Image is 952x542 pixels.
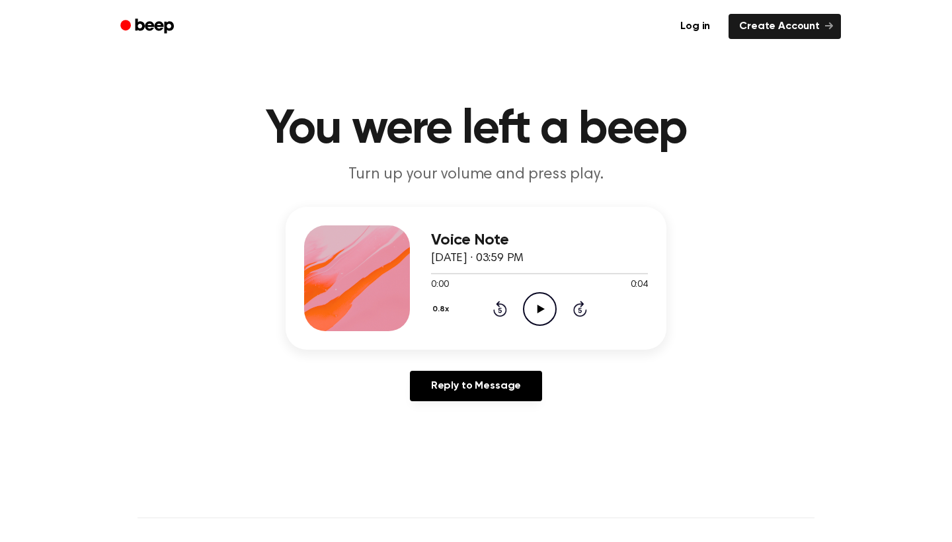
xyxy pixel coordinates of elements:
h3: Voice Note [431,231,648,249]
span: 0:00 [431,278,448,292]
a: Log in [670,14,721,39]
h1: You were left a beep [138,106,814,153]
a: Reply to Message [410,371,542,401]
a: Create Account [729,14,841,39]
p: Turn up your volume and press play. [222,164,730,186]
a: Beep [111,14,186,40]
span: 0:04 [631,278,648,292]
span: [DATE] · 03:59 PM [431,252,524,264]
button: 0.8x [431,298,454,321]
